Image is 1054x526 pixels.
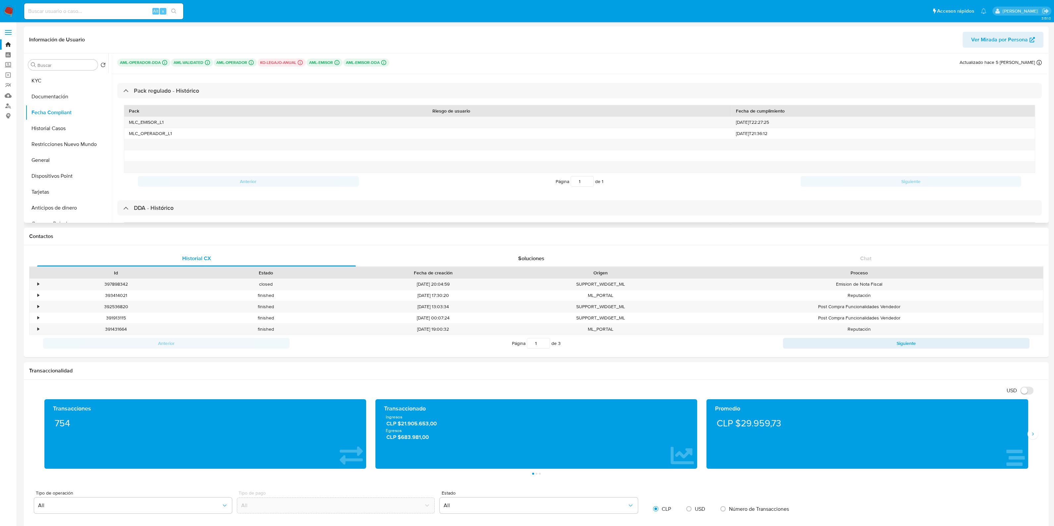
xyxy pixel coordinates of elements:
[41,290,191,301] div: 393414021
[783,338,1029,349] button: Siguiente
[26,89,108,105] button: Documentación
[26,73,108,89] button: KYC
[526,301,675,312] div: SUPPORT_WIDGET_ML
[29,367,1043,374] h1: Transaccionalidad
[860,255,871,262] span: Chat
[37,315,39,321] div: •
[345,269,521,276] div: Fecha de creación
[26,216,108,232] button: Cruces y Relaciones
[191,301,341,312] div: finished
[37,292,39,299] div: •
[675,312,1043,323] div: Post Compra Funcionalidades Vendedor
[26,200,108,216] button: Anticipos de dinero
[963,32,1043,48] button: Ver Mirada por Persona
[526,279,675,290] div: SUPPORT_WIDGET_ML
[675,290,1043,301] div: Reputación
[37,326,39,332] div: •
[675,279,1043,290] div: Emision de Nota Fiscal
[24,7,183,16] input: Buscar usuario o caso...
[191,312,341,323] div: finished
[675,324,1043,335] div: Reputación
[341,301,526,312] div: [DATE] 13:03:34
[100,62,106,70] button: Volver al orden por defecto
[518,255,544,262] span: Soluciones
[41,279,191,290] div: 397898342
[341,324,526,335] div: [DATE] 19:00:32
[37,304,39,310] div: •
[26,120,108,136] button: Historial Casos
[1002,8,1040,14] p: camilafernanda.paredessaldano@mercadolibre.cl
[191,290,341,301] div: finished
[41,301,191,312] div: 392536820
[43,338,290,349] button: Anterior
[526,290,675,301] div: ML_PORTAL
[29,36,85,43] h1: Información de Usuario
[530,269,671,276] div: Origen
[153,8,158,14] span: Alt
[680,269,1038,276] div: Proceso
[162,8,164,14] span: s
[512,338,561,349] span: Página de
[191,279,341,290] div: closed
[182,255,211,262] span: Historial CX
[26,136,108,152] button: Restricciones Nuevo Mundo
[41,324,191,335] div: 391431664
[981,8,986,14] a: Notificaciones
[971,32,1028,48] span: Ver Mirada por Persona
[26,184,108,200] button: Tarjetas
[341,290,526,301] div: [DATE] 17:30:20
[37,62,95,68] input: Buscar
[31,62,36,68] button: Buscar
[195,269,336,276] div: Estado
[26,168,108,184] button: Dispositivos Point
[526,324,675,335] div: ML_PORTAL
[26,152,108,168] button: General
[526,312,675,323] div: SUPPORT_WIDGET_ML
[937,8,974,15] span: Accesos rápidos
[167,7,181,16] button: search-icon
[558,340,561,347] span: 3
[341,312,526,323] div: [DATE] 00:07:24
[41,312,191,323] div: 391913115
[26,105,108,120] button: Fecha Compliant
[341,279,526,290] div: [DATE] 20:04:59
[1042,8,1049,15] a: Salir
[191,324,341,335] div: finished
[29,233,1043,240] h1: Contactos
[675,301,1043,312] div: Post Compra Funcionalidades Vendedor
[46,269,186,276] div: Id
[37,281,39,287] div: •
